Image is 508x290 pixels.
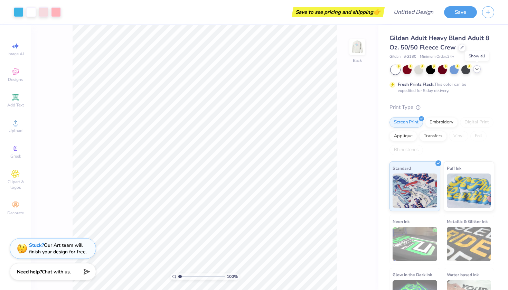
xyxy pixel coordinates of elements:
div: Applique [389,131,417,141]
span: Chat with us. [42,269,71,275]
div: Rhinestones [389,145,423,155]
span: Upload [9,128,22,133]
div: Back [353,57,362,64]
span: # G180 [404,54,416,60]
span: Clipart & logos [3,179,28,190]
img: Metallic & Glitter Ink [447,227,491,261]
input: Untitled Design [388,5,439,19]
span: Water based Ink [447,271,479,278]
div: Vinyl [449,131,468,141]
span: Greek [10,153,21,159]
span: Standard [393,165,411,172]
div: Digital Print [460,117,493,128]
span: Add Text [7,102,24,108]
div: Foil [470,131,487,141]
div: Transfers [419,131,447,141]
div: Embroidery [425,117,458,128]
span: Minimum Order: 24 + [420,54,454,60]
strong: Fresh Prints Flash: [398,82,434,87]
strong: Stuck? [29,242,44,249]
div: Print Type [389,103,494,111]
span: Image AI [8,51,24,57]
div: Our Art team will finish your design for free. [29,242,87,255]
img: Neon Ink [393,227,437,261]
span: Decorate [7,210,24,216]
span: Gildan Adult Heavy Blend Adult 8 Oz. 50/50 Fleece Crew [389,34,489,52]
button: Save [444,6,477,18]
div: Show all [465,51,489,61]
div: Screen Print [389,117,423,128]
strong: Need help? [17,269,42,275]
span: 100 % [227,273,238,280]
img: Puff Ink [447,174,491,208]
span: Metallic & Glitter Ink [447,218,488,225]
span: 👉 [373,8,381,16]
div: Save to see pricing and shipping [293,7,383,17]
div: This color can be expedited for 5 day delivery. [398,81,483,94]
img: Standard [393,174,437,208]
span: Designs [8,77,23,82]
span: Gildan [389,54,401,60]
img: Back [350,40,364,54]
span: Glow in the Dark Ink [393,271,432,278]
span: Neon Ink [393,218,410,225]
span: Puff Ink [447,165,461,172]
